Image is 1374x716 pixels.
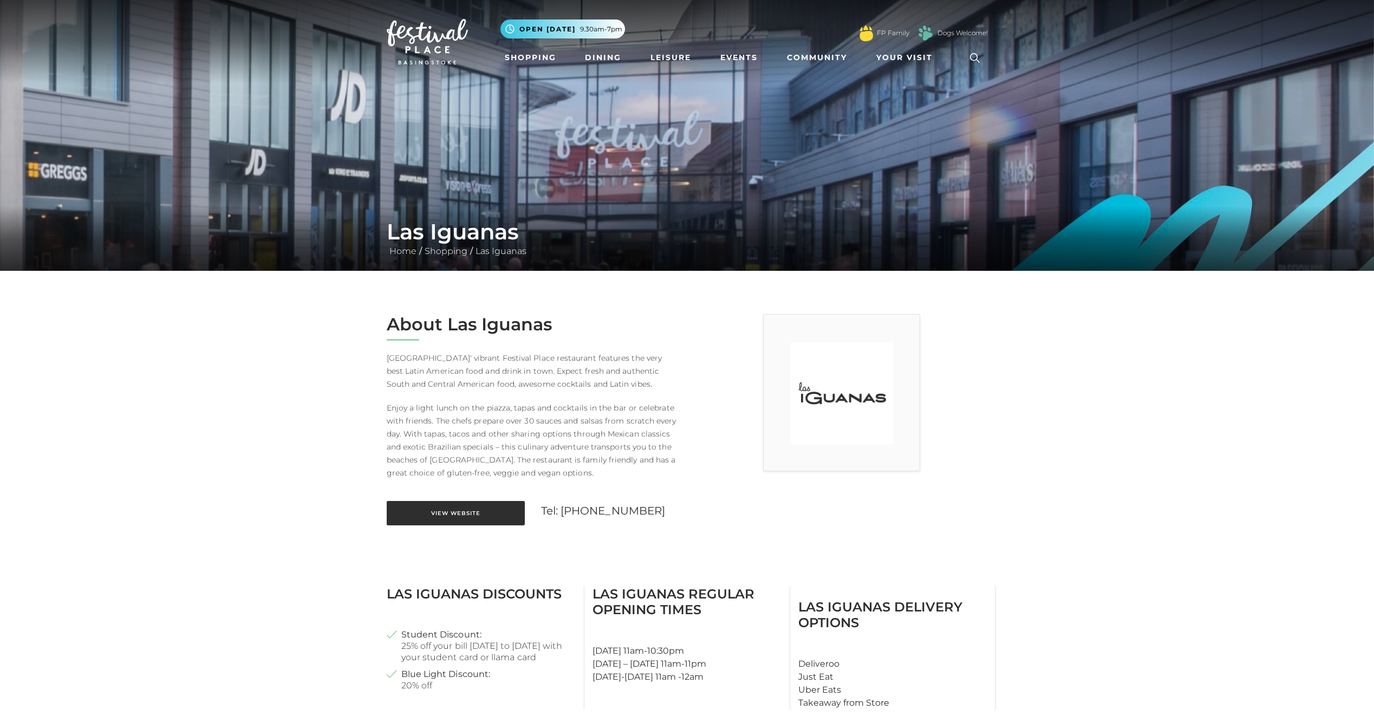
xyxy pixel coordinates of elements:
[500,48,561,68] a: Shopping
[580,24,622,34] span: 9.30am-7pm
[716,48,762,68] a: Events
[541,504,666,517] a: Tel: [PHONE_NUMBER]
[387,314,679,335] h2: About Las Iguanas
[646,48,695,68] a: Leisure
[387,401,679,479] p: Enjoy a light lunch on the piazza, tapas and cocktails in the bar or celebrate with friends. The ...
[473,246,529,256] a: Las Iguanas
[387,629,576,663] li: 25% off your bill [DATE] to [DATE] with your student card or llama card
[790,586,996,710] div: Deliveroo Just Eat Uber Eats Takeaway from Store
[581,48,626,68] a: Dining
[872,48,942,68] a: Your Visit
[584,586,790,710] div: [DATE] 11am-10:30pm [DATE] – [DATE] 11am-11pm [DATE]-[DATE] 11am -12am
[876,52,933,63] span: Your Visit
[387,246,419,256] a: Home
[519,24,576,34] span: Open [DATE]
[387,219,988,245] h1: Las Iguanas
[877,28,909,38] a: FP Family
[422,246,470,256] a: Shopping
[387,501,525,525] a: View Website
[937,28,988,38] a: Dogs Welcome!
[592,586,782,617] h3: Las Iguanas Regular Opening Times
[783,48,851,68] a: Community
[387,352,679,390] p: [GEOGRAPHIC_DATA]' vibrant Festival Place restaurant features the very best Latin American food a...
[379,219,996,258] div: / /
[387,668,576,691] li: 20% off
[387,19,468,64] img: Festival Place Logo
[500,19,625,38] button: Open [DATE] 9.30am-7pm
[401,668,491,680] strong: Blue Light Discount:
[387,586,576,602] h3: Las Iguanas Discounts
[798,599,987,630] h3: Las Iguanas Delivery Options
[401,629,481,640] strong: Student Discount:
